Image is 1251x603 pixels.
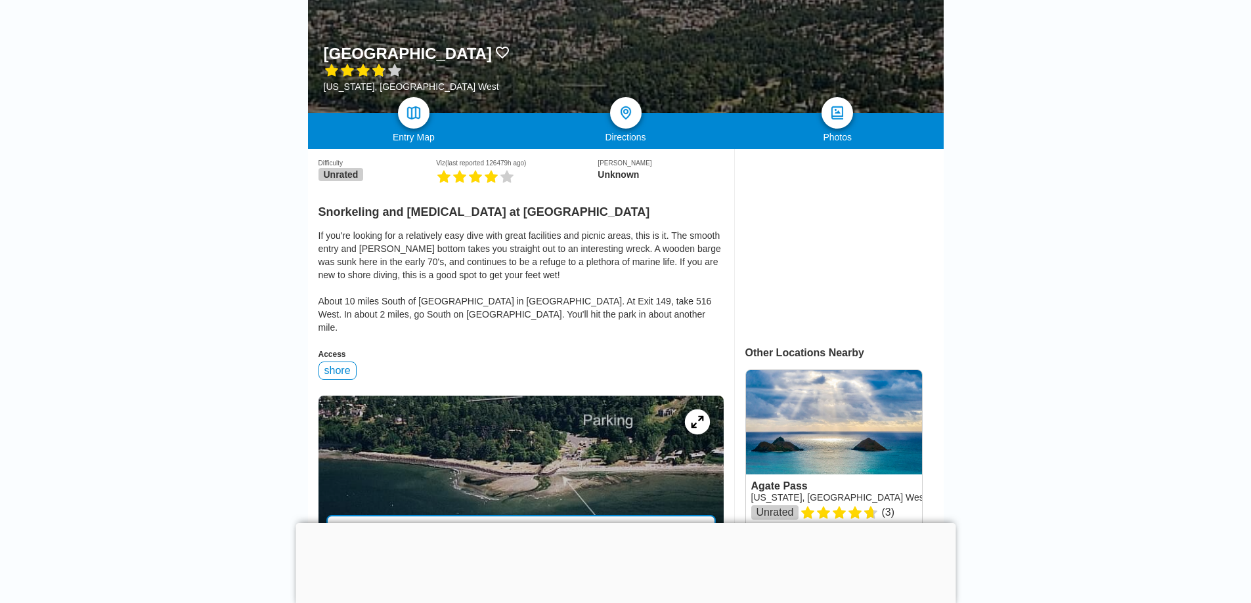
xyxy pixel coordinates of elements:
div: Other Locations Nearby [745,347,944,359]
img: directions [618,105,634,121]
div: [US_STATE], [GEOGRAPHIC_DATA] West [324,81,510,92]
div: View [326,515,716,545]
iframe: Advertisement [745,159,921,323]
a: photos [822,97,853,129]
div: If you're looking for a relatively easy dive with great facilities and picnic areas, this is it. ... [318,229,724,334]
a: entry mapView [318,396,724,553]
span: Unrated [318,168,364,181]
div: Difficulty [318,159,437,167]
h1: [GEOGRAPHIC_DATA] [324,45,492,63]
img: map [406,105,422,121]
div: Directions [519,132,732,142]
a: map [398,97,429,129]
img: photos [829,105,845,121]
div: Viz (last reported 126479h ago) [436,159,598,167]
div: Access [318,350,724,359]
div: Entry Map [308,132,520,142]
div: shore [318,362,357,380]
div: [PERSON_NAME] [598,159,723,167]
h2: Snorkeling and [MEDICAL_DATA] at [GEOGRAPHIC_DATA] [318,198,724,219]
div: Photos [732,132,944,142]
div: Unknown [598,169,723,180]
